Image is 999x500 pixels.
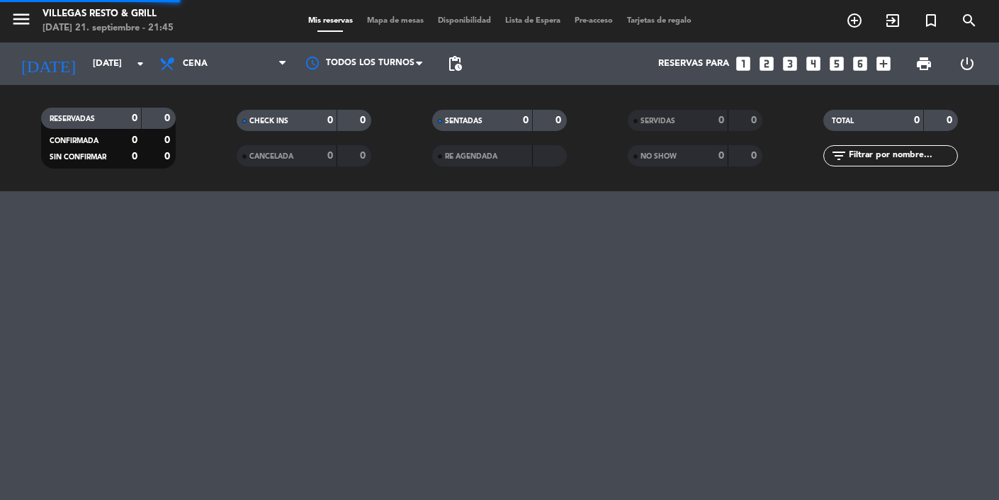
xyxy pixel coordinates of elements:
span: Reservas para [658,58,729,69]
strong: 0 [327,151,333,161]
strong: 0 [947,115,955,125]
strong: 0 [718,151,724,161]
strong: 0 [164,135,173,145]
div: Villegas Resto & Grill [43,7,174,21]
span: CONFIRMADA [50,137,98,144]
span: Cena [183,59,208,69]
i: looks_one [734,55,752,73]
span: Lista de Espera [498,17,568,25]
i: looks_3 [781,55,799,73]
strong: 0 [555,115,564,125]
span: SIN CONFIRMAR [50,154,106,161]
strong: 0 [360,115,368,125]
strong: 0 [360,151,368,161]
strong: 0 [132,135,137,145]
strong: 0 [132,113,137,123]
strong: 0 [132,152,137,161]
i: turned_in_not [922,12,939,29]
i: looks_4 [804,55,823,73]
strong: 0 [718,115,724,125]
span: SERVIDAS [640,118,675,125]
span: CANCELADA [249,153,293,160]
strong: 0 [327,115,333,125]
span: NO SHOW [640,153,677,160]
i: power_settings_new [959,55,976,72]
strong: 0 [523,115,529,125]
i: arrow_drop_down [132,55,149,72]
strong: 0 [164,152,173,161]
i: add_box [874,55,893,73]
span: CHECK INS [249,118,288,125]
span: RE AGENDADA [445,153,497,160]
i: exit_to_app [884,12,901,29]
i: looks_two [757,55,776,73]
span: Tarjetas de regalo [620,17,699,25]
div: [DATE] 21. septiembre - 21:45 [43,21,174,35]
i: looks_5 [828,55,846,73]
span: print [915,55,932,72]
input: Filtrar por nombre... [847,148,957,164]
span: SENTADAS [445,118,482,125]
span: pending_actions [446,55,463,72]
i: looks_6 [851,55,869,73]
i: search [961,12,978,29]
strong: 0 [751,151,760,161]
div: LOG OUT [946,42,989,85]
i: [DATE] [11,48,86,79]
span: Mapa de mesas [360,17,431,25]
button: menu [11,8,32,35]
span: Mis reservas [301,17,360,25]
i: filter_list [830,147,847,164]
strong: 0 [914,115,920,125]
span: Disponibilidad [431,17,498,25]
span: RESERVADAS [50,115,95,123]
span: Pre-acceso [568,17,620,25]
i: add_circle_outline [846,12,863,29]
i: menu [11,8,32,30]
span: TOTAL [832,118,854,125]
strong: 0 [751,115,760,125]
strong: 0 [164,113,173,123]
